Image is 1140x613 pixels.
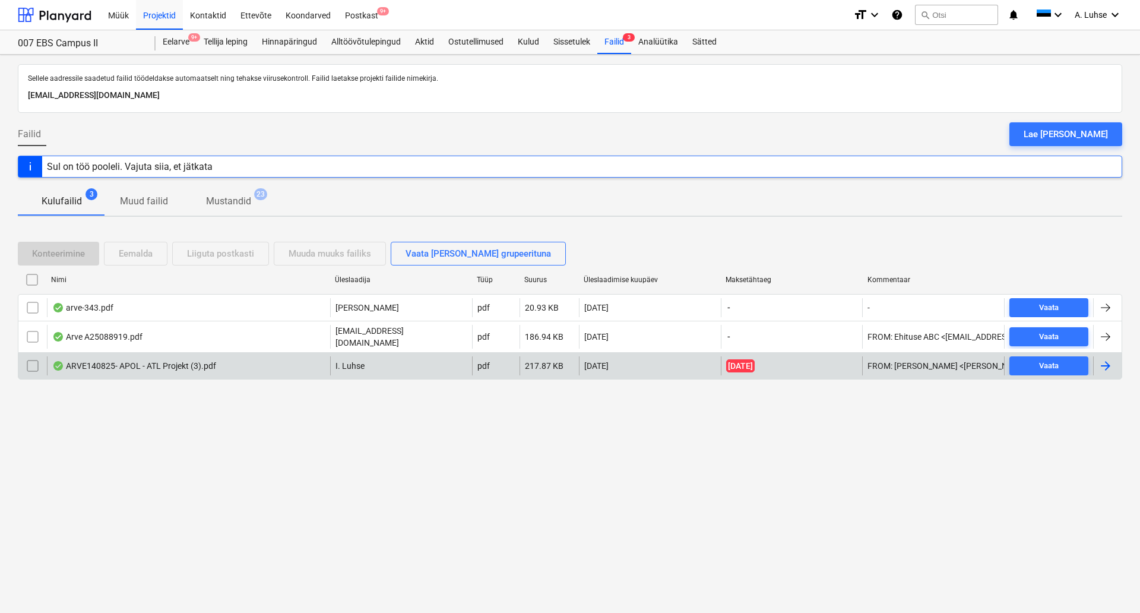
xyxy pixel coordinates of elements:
[525,303,559,312] div: 20.93 KB
[335,360,365,372] p: I. Luhse
[255,30,324,54] a: Hinnapäringud
[1039,359,1059,373] div: Vaata
[52,361,216,371] div: ARVE140825- APOL - ATL Projekt (3).pdf
[52,303,64,312] div: Andmed failist loetud
[1009,298,1088,317] button: Vaata
[546,30,597,54] a: Sissetulek
[525,361,563,371] div: 217.87 KB
[197,30,255,54] a: Tellija leping
[1039,301,1059,315] div: Vaata
[867,303,870,312] div: -
[47,161,213,172] div: Sul on töö pooleli. Vajuta siia, et jätkata
[525,332,563,342] div: 186.94 KB
[188,33,200,42] span: 9+
[18,37,141,50] div: 007 EBS Campus II
[156,30,197,54] a: Eelarve9+
[1039,330,1059,344] div: Vaata
[867,8,882,22] i: keyboard_arrow_down
[1081,556,1140,613] div: Vestlusvidin
[335,302,399,314] p: [PERSON_NAME]
[853,8,867,22] i: format_size
[406,246,551,261] div: Vaata [PERSON_NAME] grupeerituna
[584,332,609,342] div: [DATE]
[477,361,490,371] div: pdf
[1081,556,1140,613] iframe: Chat Widget
[377,7,389,15] span: 9+
[1009,122,1122,146] button: Lae [PERSON_NAME]
[120,194,168,208] p: Muud failid
[584,361,609,371] div: [DATE]
[85,188,97,200] span: 3
[324,30,408,54] a: Alltöövõtulepingud
[726,276,858,284] div: Maksetähtaeg
[867,276,1000,284] div: Kommentaar
[631,30,685,54] a: Analüütika
[623,33,635,42] span: 3
[408,30,441,54] a: Aktid
[254,188,267,200] span: 23
[52,332,64,342] div: Andmed failist loetud
[726,302,731,314] span: -
[477,276,515,284] div: Tüüp
[441,30,511,54] a: Ostutellimused
[1024,127,1108,142] div: Lae [PERSON_NAME]
[1108,8,1122,22] i: keyboard_arrow_down
[335,276,467,284] div: Üleslaadija
[1051,8,1065,22] i: keyboard_arrow_down
[477,303,490,312] div: pdf
[584,276,716,284] div: Üleslaadimise kuupäev
[726,331,731,343] span: -
[597,30,631,54] div: Failid
[891,8,903,22] i: Abikeskus
[391,242,566,266] button: Vaata [PERSON_NAME] grupeerituna
[335,325,467,349] p: [EMAIL_ADDRESS][DOMAIN_NAME]
[915,5,998,25] button: Otsi
[28,74,1112,84] p: Sellele aadressile saadetud failid töödeldakse automaatselt ning tehakse viirusekontroll. Failid ...
[52,303,113,312] div: arve-343.pdf
[477,332,490,342] div: pdf
[42,194,82,208] p: Kulufailid
[28,89,1112,103] p: [EMAIL_ADDRESS][DOMAIN_NAME]
[511,30,546,54] a: Kulud
[206,194,251,208] p: Mustandid
[1009,356,1088,375] button: Vaata
[920,10,930,20] span: search
[1009,327,1088,346] button: Vaata
[1008,8,1019,22] i: notifications
[584,303,609,312] div: [DATE]
[685,30,724,54] a: Sätted
[18,127,41,141] span: Failid
[726,359,755,372] span: [DATE]
[51,276,325,284] div: Nimi
[1075,10,1107,20] span: A. Luhse
[52,361,64,371] div: Andmed failist loetud
[52,332,142,342] div: Arve A25088919.pdf
[156,30,197,54] div: Eelarve
[597,30,631,54] a: Failid3
[524,276,574,284] div: Suurus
